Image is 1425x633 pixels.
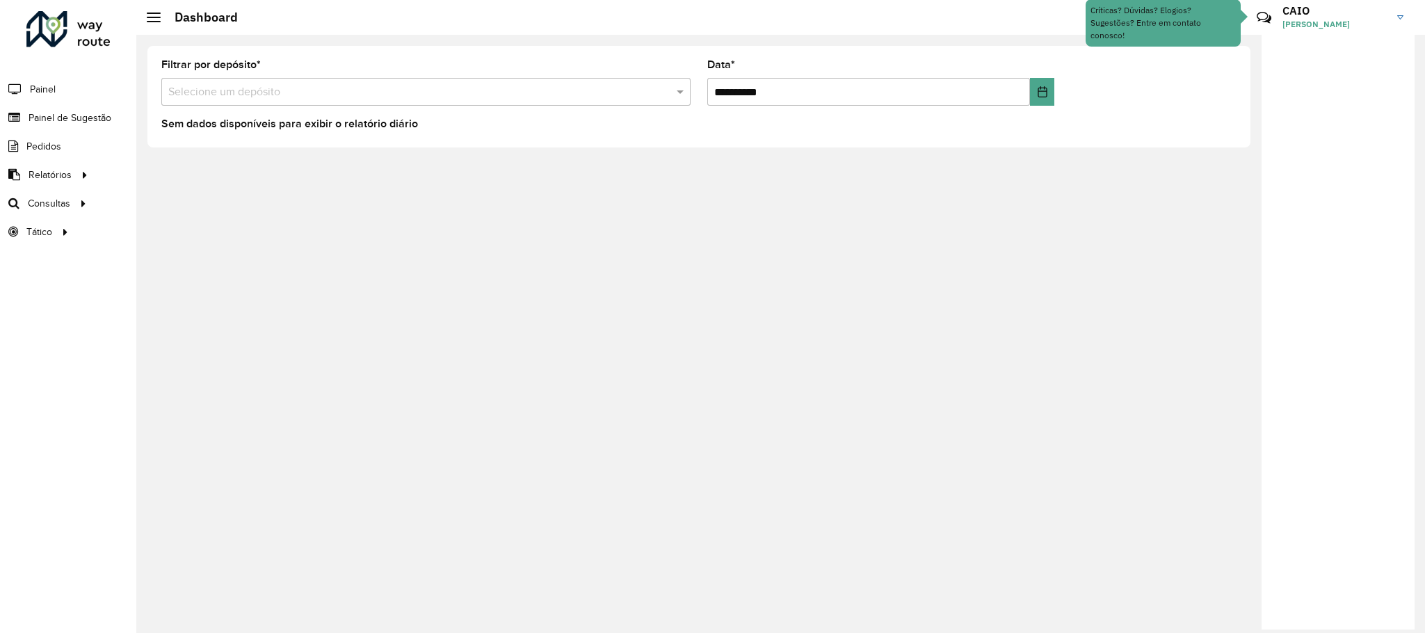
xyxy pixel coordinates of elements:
span: Tático [26,225,52,239]
span: Painel de Sugestão [29,111,111,125]
label: Filtrar por depósito [161,56,261,73]
span: Painel [30,82,56,97]
span: Relatórios [29,168,72,182]
button: Choose Date [1030,78,1054,106]
a: Contato Rápido [1249,3,1279,33]
h2: Dashboard [161,10,238,25]
label: Data [707,56,735,73]
span: Pedidos [26,139,61,154]
h3: CAIO [1282,4,1387,17]
span: Consultas [28,196,70,211]
label: Sem dados disponíveis para exibir o relatório diário [161,115,418,132]
span: [PERSON_NAME] [1282,18,1387,31]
